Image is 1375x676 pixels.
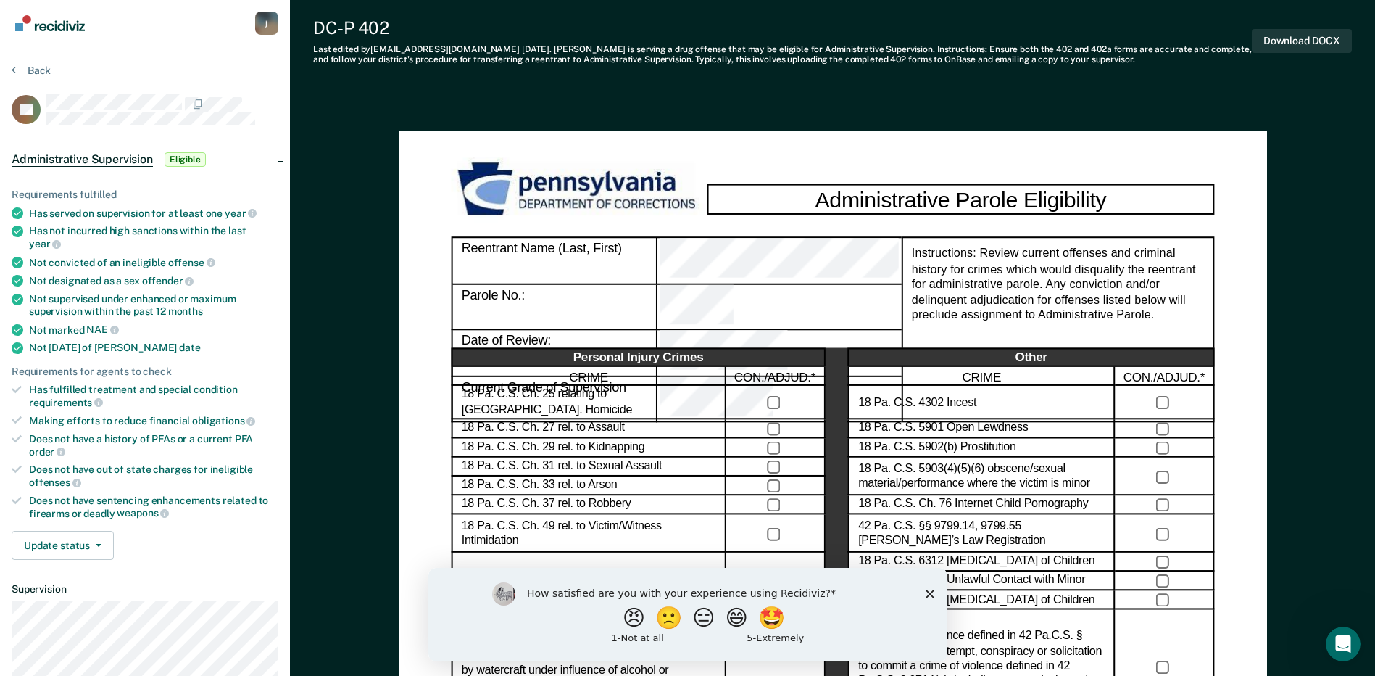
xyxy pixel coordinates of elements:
label: 18 Pa. C.S. 6320 [MEDICAL_DATA] of Children [858,593,1094,608]
div: Instructions: Review current offenses and criminal history for crimes which would disqualify the ... [901,237,1214,422]
div: Personal Injury Crimes [451,348,825,367]
div: Parole No.: [451,284,657,330]
label: 18 Pa. C.S. 5902(b) Prostitution [858,440,1016,456]
label: 18 Pa. C.S. 6318 Unlawful Contact with Minor [858,574,1085,589]
label: 18 Pa. C.S. Ch. 31 rel. to Sexual Assault [461,459,661,474]
div: Reentrant Name (Last, First) [657,237,902,284]
div: Last edited by [EMAIL_ADDRESS][DOMAIN_NAME] . [PERSON_NAME] is serving a drug offense that may be... [313,44,1252,65]
dt: Supervision [12,583,278,595]
span: months [168,305,203,317]
span: offenses [29,477,81,488]
div: Not designated as a sex [29,274,278,287]
div: Reentrant Name (Last, First) [451,237,657,284]
label: 18 Pa. C.S. 6312 [MEDICAL_DATA] of Children [858,554,1094,569]
img: PDOC Logo [451,157,707,222]
button: Download DOCX [1252,29,1352,53]
span: year [225,207,257,219]
div: Not convicted of an ineligible [29,256,278,269]
div: Requirements fulfilled [12,189,278,201]
div: CRIME [848,367,1115,386]
span: Administrative Supervision [12,152,153,167]
label: 18 Pa. C.S. Ch. 49 rel. to Victim/Witness Intimidation [461,519,715,549]
label: 18 Pa. C.S. Ch. 37 rel. to Robbery [461,498,631,513]
span: obligations [192,415,255,426]
div: CON./ADJUD.* [726,367,825,386]
div: Date of Review: [451,330,657,376]
div: Has not incurred high sanctions within the last [29,225,278,250]
div: Does not have a history of PFAs or a current PFA order [29,433,278,458]
span: weapons [117,507,169,519]
label: 18 Pa. C.S. 5903(4)(5)(6) obscene/sexual material/performance where the victim is minor [858,461,1105,492]
div: j [255,12,278,35]
div: Not supervised under enhanced or maximum supervision within the past 12 [29,293,278,318]
iframe: Survey by Kim from Recidiviz [428,568,947,661]
button: Back [12,64,51,77]
span: NAE [86,323,118,335]
div: Requirements for agents to check [12,366,278,378]
label: 18 Pa. C.S. 5901 Open Lewdness [858,421,1028,437]
span: offense [168,257,215,268]
div: Has served on supervision for at least one [29,207,278,220]
div: Has fulfilled treatment and special condition [29,384,278,408]
span: offender [142,275,194,287]
span: Eligible [165,152,206,167]
div: CRIME [451,367,726,386]
div: Not [DATE] of [PERSON_NAME] [29,342,278,354]
div: Making efforts to reduce financial [29,414,278,427]
label: 18 Pa. C.S. Ch. 76 Internet Child Pornography [858,498,1088,513]
div: Does not have sentencing enhancements related to firearms or deadly [29,495,278,519]
img: Recidiviz [15,15,85,31]
div: Administrative Parole Eligibility [707,184,1214,215]
div: CON./ADJUD.* [1115,367,1214,386]
div: Does not have out of state charges for ineligible [29,463,278,488]
span: year [29,238,61,250]
div: Other [848,348,1214,367]
label: 18 Pa. C.S. Ch. 29 rel. to Kidnapping [461,440,644,456]
div: DC-P 402 [313,17,1252,38]
label: 42 Pa. C.S. §§ 9799.14, 9799.55 [PERSON_NAME]’s Law Registration [858,519,1105,549]
button: Profile dropdown button [255,12,278,35]
span: requirements [29,397,103,408]
span: date [179,342,200,353]
button: Update status [12,531,114,560]
label: 18 Pa. C.S. Ch. 33 rel. to Arson [461,478,617,493]
label: 18 Pa. C.S. Ch. 25 relating to [GEOGRAPHIC_DATA]. Homicide [461,387,715,418]
label: 18 Pa. C.S. Ch. 27 rel. to Assault [461,421,624,437]
div: Not marked [29,323,278,337]
span: [DATE] [522,44,549,54]
iframe: Intercom live chat [1326,627,1361,661]
div: Parole No.: [657,284,902,330]
label: 18 Pa. C.S. 4302 Incest [858,395,976,411]
div: Date of Review: [657,330,902,376]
